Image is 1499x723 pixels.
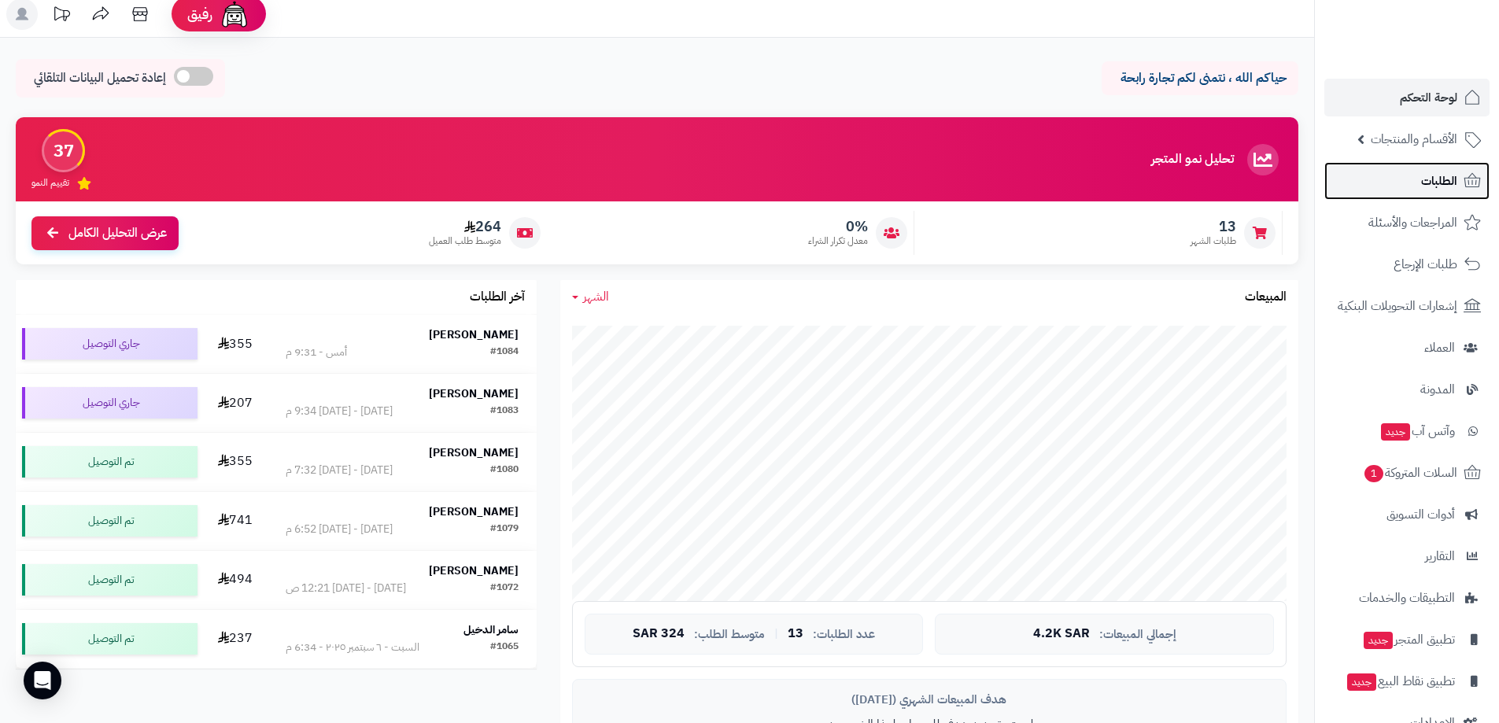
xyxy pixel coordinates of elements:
span: التقارير [1425,545,1455,567]
span: المدونة [1420,378,1455,400]
a: عرض التحليل الكامل [31,216,179,250]
div: تم التوصيل [22,623,198,655]
a: أدوات التسويق [1324,496,1490,533]
div: تم التوصيل [22,564,198,596]
div: تم التوصيل [22,505,198,537]
a: وآتس آبجديد [1324,412,1490,450]
span: السلات المتروكة [1363,462,1457,484]
div: جاري التوصيل [22,387,198,419]
a: السلات المتروكة1 [1324,454,1490,492]
span: الأقسام والمنتجات [1371,128,1457,150]
span: الشهر [583,287,609,306]
a: المراجعات والأسئلة [1324,204,1490,242]
span: طلبات الإرجاع [1394,253,1457,275]
div: السبت - ٦ سبتمبر ٢٠٢٥ - 6:34 م [286,640,419,655]
span: 1 [1364,464,1383,482]
span: لوحة التحكم [1400,87,1457,109]
span: جديد [1347,673,1376,691]
div: أمس - 9:31 م [286,345,347,360]
span: 324 SAR [633,627,685,641]
span: إجمالي المبيعات: [1099,628,1176,641]
span: متوسط الطلب: [694,628,765,641]
span: 4.2K SAR [1033,627,1090,641]
div: [DATE] - [DATE] 6:52 م [286,522,393,537]
strong: [PERSON_NAME] [429,326,519,343]
strong: [PERSON_NAME] [429,385,519,402]
span: متوسط طلب العميل [429,234,501,248]
td: 741 [204,492,268,550]
div: تم التوصيل [22,446,198,478]
a: العملاء [1324,329,1490,367]
div: جاري التوصيل [22,328,198,360]
span: تطبيق نقاط البيع [1346,670,1455,692]
span: جديد [1381,423,1410,441]
strong: [PERSON_NAME] [429,504,519,520]
td: 355 [204,433,268,491]
strong: [PERSON_NAME] [429,444,519,461]
strong: [PERSON_NAME] [429,563,519,579]
h3: آخر الطلبات [470,290,525,304]
span: تطبيق المتجر [1362,629,1455,651]
a: الشهر [572,288,609,306]
div: #1079 [490,522,519,537]
a: التطبيقات والخدمات [1324,579,1490,617]
h3: تحليل نمو المتجر [1151,153,1234,167]
span: وآتس آب [1379,420,1455,442]
div: [DATE] - [DATE] 7:32 م [286,463,393,478]
div: [DATE] - [DATE] 9:34 م [286,404,393,419]
span: الطلبات [1421,170,1457,192]
td: 237 [204,610,268,668]
span: المراجعات والأسئلة [1368,212,1457,234]
span: 264 [429,218,501,235]
td: 494 [204,551,268,609]
span: رفيق [187,5,212,24]
a: إشعارات التحويلات البنكية [1324,287,1490,325]
div: #1072 [490,581,519,596]
div: #1083 [490,404,519,419]
span: عرض التحليل الكامل [68,224,167,242]
span: التطبيقات والخدمات [1359,587,1455,609]
span: إعادة تحميل البيانات التلقائي [34,69,166,87]
a: التقارير [1324,537,1490,575]
a: لوحة التحكم [1324,79,1490,116]
span: أدوات التسويق [1386,504,1455,526]
a: المدونة [1324,371,1490,408]
span: إشعارات التحويلات البنكية [1338,295,1457,317]
span: جديد [1364,632,1393,649]
div: #1084 [490,345,519,360]
span: معدل تكرار الشراء [808,234,868,248]
span: 13 [788,627,803,641]
span: | [774,628,778,640]
span: عدد الطلبات: [813,628,875,641]
a: طلبات الإرجاع [1324,245,1490,283]
span: 13 [1191,218,1236,235]
div: Open Intercom Messenger [24,662,61,699]
div: هدف المبيعات الشهري ([DATE]) [585,692,1274,708]
span: تقييم النمو [31,176,69,190]
div: #1065 [490,640,519,655]
span: طلبات الشهر [1191,234,1236,248]
div: [DATE] - [DATE] 12:21 ص [286,581,406,596]
span: العملاء [1424,337,1455,359]
td: 207 [204,374,268,432]
strong: سامر الدخيل [463,622,519,638]
a: الطلبات [1324,162,1490,200]
span: 0% [808,218,868,235]
img: logo-2.png [1392,31,1484,65]
a: تطبيق نقاط البيعجديد [1324,662,1490,700]
div: #1080 [490,463,519,478]
a: تطبيق المتجرجديد [1324,621,1490,658]
p: حياكم الله ، نتمنى لكم تجارة رابحة [1113,69,1287,87]
td: 355 [204,315,268,373]
h3: المبيعات [1245,290,1287,304]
